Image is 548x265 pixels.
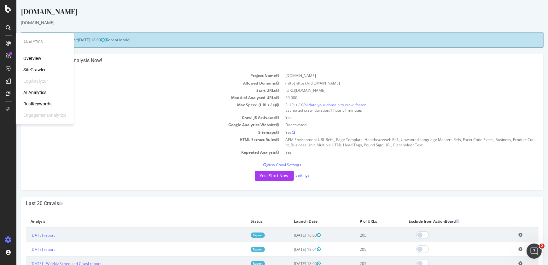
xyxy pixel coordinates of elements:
td: Max # of Analysed URLs [9,94,266,101]
h4: Configure your New Analysis Now! [9,57,522,64]
div: [DOMAIN_NAME] [4,6,527,20]
td: Max Speed (URLs / s) [9,101,266,114]
td: 3 URLs / s Estimated crawl duration: [266,101,522,114]
td: 205 [339,228,388,242]
td: Repeated Analysis [9,149,266,156]
span: [DATE] 18:01 [277,247,304,252]
div: Analytics [23,39,66,45]
span: 1 hour 51 minutes [314,108,346,113]
a: AI Analytics [23,89,46,96]
span: 2 [539,244,545,249]
td: Crawl JS Activated [9,114,266,121]
td: Allowed Domains [9,79,266,87]
td: (http|https)://[DOMAIN_NAME] [266,79,522,87]
td: [DOMAIN_NAME] [266,72,522,79]
td: 205 [339,242,388,256]
a: Report [234,247,248,252]
button: Yes! Start Now [238,171,277,181]
a: [DATE] report [14,247,38,252]
span: [DATE] 18:00 [61,37,88,43]
td: Yes [266,149,522,156]
td: Yes [266,114,522,121]
th: Status [230,215,273,228]
a: Report [234,233,248,238]
div: EngagementAnalytics [23,112,66,118]
strong: Next Launch Scheduled for: [9,37,61,43]
a: Validate your domain to crawl faster [286,102,349,108]
div: [DOMAIN_NAME] [4,20,527,26]
td: [URL][DOMAIN_NAME] [266,87,522,94]
td: Sitemaps [9,129,266,136]
a: Overview [23,55,41,62]
a: SiteCrawler [23,67,46,73]
td: Yes [266,129,522,136]
a: [DATE] report [14,233,38,238]
span: [DATE] 18:00 [277,233,304,238]
td: Deactivated [266,121,522,128]
td: AEM Environment URL Refs., Page Template, Healthcareweb Ref., Unwanted Language Masters Refs, Fac... [266,136,522,149]
th: Exclude from ActionBoard [388,215,497,228]
div: LogAnalyzer [23,78,48,84]
td: Project Name [9,72,266,79]
h4: Last 20 Crawls [9,200,522,207]
th: # of URLs [339,215,388,228]
a: RealKeywords [23,101,51,107]
div: (Repeat Mode) [4,32,527,48]
td: HTML Extract Rules [9,136,266,149]
a: Settings [279,173,294,178]
p: View Crawl Settings [9,162,522,168]
td: 20,000 [266,94,522,101]
td: Google Analytics Website [9,121,266,128]
iframe: Intercom live chat [527,244,542,259]
th: Launch Date [273,215,339,228]
td: Start URLs [9,87,266,94]
th: Analysis [9,215,230,228]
